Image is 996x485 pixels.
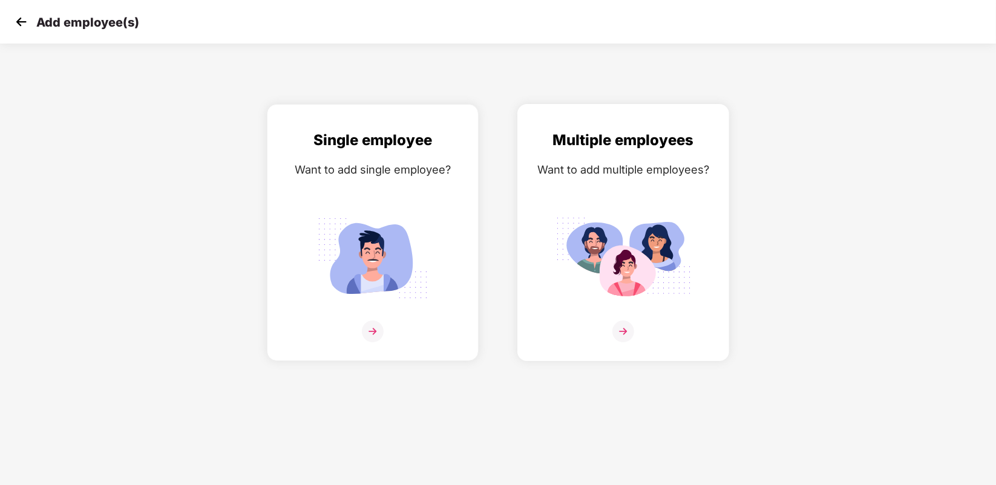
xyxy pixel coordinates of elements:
div: Want to add multiple employees? [530,161,716,178]
div: Want to add single employee? [280,161,466,178]
img: svg+xml;base64,PHN2ZyB4bWxucz0iaHR0cDovL3d3dy53My5vcmcvMjAwMC9zdmciIHdpZHRoPSIzNiIgaGVpZ2h0PSIzNi... [612,321,634,342]
div: Single employee [280,129,466,152]
img: svg+xml;base64,PHN2ZyB4bWxucz0iaHR0cDovL3d3dy53My5vcmcvMjAwMC9zdmciIGlkPSJNdWx0aXBsZV9lbXBsb3llZS... [555,211,691,305]
img: svg+xml;base64,PHN2ZyB4bWxucz0iaHR0cDovL3d3dy53My5vcmcvMjAwMC9zdmciIHdpZHRoPSIzNiIgaGVpZ2h0PSIzNi... [362,321,384,342]
img: svg+xml;base64,PHN2ZyB4bWxucz0iaHR0cDovL3d3dy53My5vcmcvMjAwMC9zdmciIGlkPSJTaW5nbGVfZW1wbG95ZWUiIH... [305,211,441,305]
div: Multiple employees [530,129,716,152]
img: svg+xml;base64,PHN2ZyB4bWxucz0iaHR0cDovL3d3dy53My5vcmcvMjAwMC9zdmciIHdpZHRoPSIzMCIgaGVpZ2h0PSIzMC... [12,13,30,31]
p: Add employee(s) [36,15,139,30]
